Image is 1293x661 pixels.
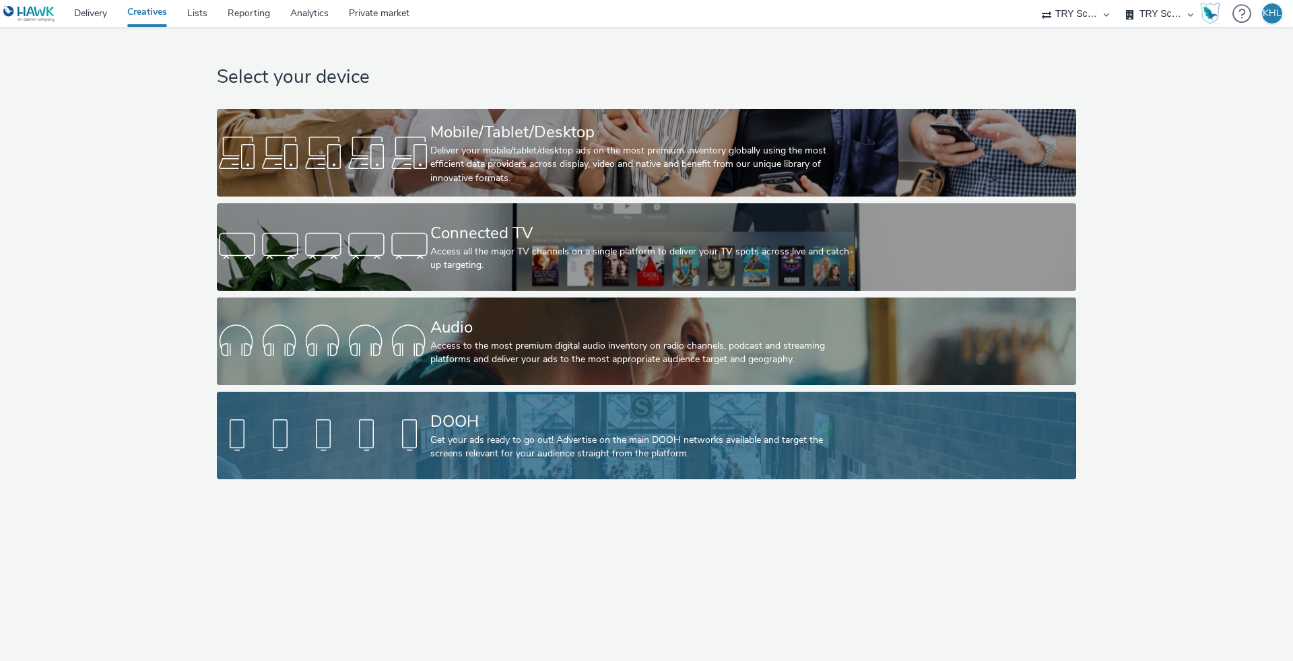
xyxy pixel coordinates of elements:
a: Hawk Academy [1200,3,1226,24]
div: Connected TV [430,221,857,245]
div: DOOH [430,410,857,433]
div: Deliver your mobile/tablet/desktop ads on the most premium inventory globally using the most effi... [430,144,857,185]
img: undefined Logo [3,5,55,22]
div: Mobile/Tablet/Desktop [430,120,857,144]
a: AudioAccess to the most premium digital audio inventory on radio channels, podcast and streaming ... [217,298,1075,385]
img: Hawk Academy [1200,3,1220,24]
a: DOOHGet your ads ready to go out! Advertise on the main DOOH networks available and target the sc... [217,392,1075,479]
a: Connected TVAccess all the major TV channels on a single platform to deliver your TV spots across... [217,203,1075,291]
div: KHL [1263,3,1282,24]
div: Access to the most premium digital audio inventory on radio channels, podcast and streaming platf... [430,339,857,367]
h1: Select your device [217,65,1075,90]
div: Access all the major TV channels on a single platform to deliver your TV spots across live and ca... [430,245,857,273]
a: Mobile/Tablet/DesktopDeliver your mobile/tablet/desktop ads on the most premium inventory globall... [217,109,1075,197]
div: Audio [430,316,857,339]
div: Get your ads ready to go out! Advertise on the main DOOH networks available and target the screen... [430,433,857,461]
